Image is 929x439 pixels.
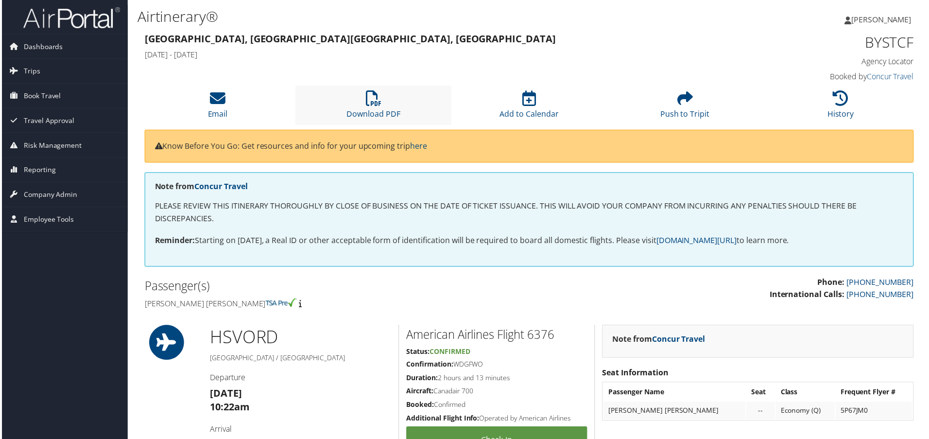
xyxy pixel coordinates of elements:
strong: Note from [154,182,247,193]
strong: [DATE] [209,388,241,402]
th: Frequent Flyer # [838,385,914,403]
strong: Aircraft: [406,388,433,397]
img: tsa-precheck.png [265,299,296,308]
strong: Status: [406,348,430,357]
strong: 10:22am [209,402,249,415]
p: PLEASE REVIEW THIS ITINERARY THOROUGHLY BY CLOSE OF BUSINESS ON THE DATE OF TICKET ISSUANCE. THIS... [154,201,906,226]
strong: Booked: [406,402,434,411]
span: Trips [22,59,38,84]
h5: WDGFWO [406,361,588,371]
strong: International Calls: [771,290,846,301]
strong: Additional Flight Info: [406,415,480,424]
h2: Passenger(s) [143,279,522,296]
a: [PHONE_NUMBER] [848,290,916,301]
a: History [829,96,856,120]
span: Travel Approval [22,109,73,133]
th: Class [777,385,837,403]
span: Book Travel [22,84,59,108]
strong: Seat Information [603,369,670,380]
a: [PERSON_NAME] [846,5,923,34]
span: Employee Tools [22,208,72,232]
h1: HSV ORD [209,326,391,351]
th: Passenger Name [604,385,747,403]
h1: Airtinerary® [136,6,661,27]
strong: Note from [613,335,706,346]
strong: Phone: [819,278,846,289]
img: airportal-logo.png [21,6,119,29]
th: Seat [748,385,776,403]
a: [PHONE_NUMBER] [848,278,916,289]
a: Concur Travel [193,182,247,193]
a: Add to Calendar [500,96,559,120]
a: Push to Tripit [661,96,711,120]
strong: [GEOGRAPHIC_DATA], [GEOGRAPHIC_DATA] [GEOGRAPHIC_DATA], [GEOGRAPHIC_DATA] [143,32,556,45]
strong: Duration: [406,375,438,384]
h2: American Airlines Flight 6376 [406,328,588,344]
h5: Operated by American Airlines [406,415,588,425]
h5: Confirmed [406,402,588,411]
span: Confirmed [430,348,470,357]
td: [PERSON_NAME] [PERSON_NAME] [604,404,747,421]
a: Concur Travel [869,71,916,82]
td: 5P67JM0 [838,404,914,421]
a: Concur Travel [653,335,706,346]
h4: [DATE] - [DATE] [143,50,719,60]
span: Reporting [22,158,54,183]
p: Know Before You Go: Get resources and info for your upcoming trip [154,140,906,153]
div: -- [753,408,772,417]
h4: Booked by [734,71,916,82]
h4: [PERSON_NAME] [PERSON_NAME] [143,299,522,310]
span: Risk Management [22,134,80,158]
strong: Confirmation: [406,361,453,370]
a: [DOMAIN_NAME][URL] [657,236,738,246]
h4: Departure [209,374,391,385]
h1: BYSTCF [734,32,916,53]
p: Starting on [DATE], a Real ID or other acceptable form of identification will be required to boar... [154,235,906,248]
span: [PERSON_NAME] [853,14,913,25]
h5: [GEOGRAPHIC_DATA] / [GEOGRAPHIC_DATA] [209,354,391,364]
h5: Canadair 700 [406,388,588,398]
a: Download PDF [346,96,400,120]
span: Dashboards [22,35,61,59]
span: Company Admin [22,183,76,208]
h5: 2 hours and 13 minutes [406,375,588,385]
h4: Agency Locator [734,56,916,67]
h4: Arrival [209,425,391,436]
strong: Reminder: [154,236,194,246]
a: here [410,141,427,152]
a: Email [207,96,227,120]
td: Economy (Q) [777,404,837,421]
